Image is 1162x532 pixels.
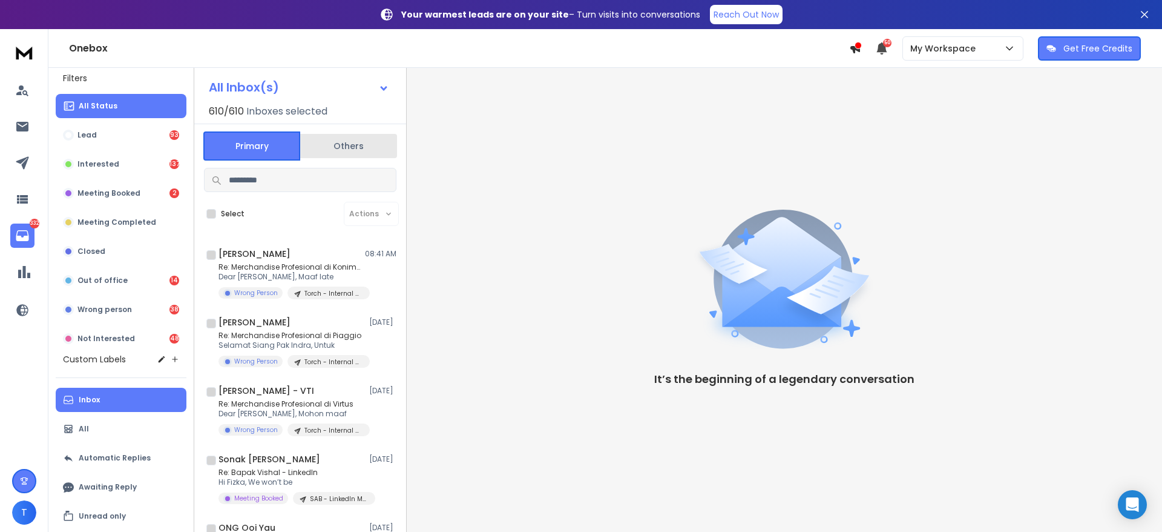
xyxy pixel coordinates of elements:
[710,5,783,24] a: Reach Out Now
[77,130,97,140] p: Lead
[79,482,137,492] p: Awaiting Reply
[56,446,186,470] button: Automatic Replies
[218,409,364,419] p: Dear [PERSON_NAME], Mohon maaf
[56,239,186,264] button: Closed
[401,8,569,21] strong: Your warmest leads are on your site
[56,327,186,351] button: Not Interested48
[169,276,179,285] div: 14
[218,331,364,341] p: Re: Merchandise Profesional di Piaggio
[12,41,36,64] img: logo
[203,131,300,161] button: Primary
[304,289,363,298] p: Torch - Internal Merchandise - [DATE]
[209,81,279,93] h1: All Inbox(s)
[300,133,397,159] button: Others
[218,262,364,272] p: Re: Merchandise Profesional di Konimex
[310,494,368,504] p: SAB - LinkedIn Management - CEO/Founder - [GEOGRAPHIC_DATA]
[56,123,186,147] button: Lead93
[369,386,396,396] p: [DATE]
[56,504,186,528] button: Unread only
[169,334,179,344] div: 48
[234,357,278,366] p: Wrong Person
[369,318,396,327] p: [DATE]
[56,268,186,293] button: Out of office14
[234,425,278,434] p: Wrong Person
[79,395,100,405] p: Inbox
[1063,42,1132,55] p: Get Free Credits
[56,70,186,87] h3: Filters
[77,276,128,285] p: Out of office
[218,316,290,328] h1: [PERSON_NAME]
[63,353,126,365] h3: Custom Labels
[234,288,278,298] p: Wrong Person
[1038,36,1141,61] button: Get Free Credits
[218,272,364,282] p: Dear [PERSON_NAME], Maaf late
[56,210,186,234] button: Meeting Completed
[169,305,179,314] div: 38
[77,334,135,344] p: Not Interested
[56,94,186,118] button: All Status
[221,209,245,219] label: Select
[910,42,980,55] p: My Workspace
[304,426,363,435] p: Torch - Internal Merchandise - [DATE]
[79,511,126,521] p: Unread only
[234,494,283,503] p: Meeting Booked
[77,247,105,256] p: Closed
[56,152,186,176] button: Interested137
[30,219,39,228] p: 332
[218,399,364,409] p: Re: Merchandise Profesional di Virtus
[77,159,119,169] p: Interested
[1118,490,1147,519] div: Open Intercom Messenger
[218,477,364,487] p: Hi Fizka, We won’t be
[218,468,364,477] p: Re: Bapak Vishal - LinkedIn
[56,475,186,499] button: Awaiting Reply
[209,104,244,119] span: 610 / 610
[199,75,399,99] button: All Inbox(s)
[12,500,36,525] button: T
[218,248,290,260] h1: [PERSON_NAME]
[10,224,34,248] a: 332
[218,453,320,465] h1: Sonak [PERSON_NAME]
[77,305,132,314] p: Wrong person
[56,181,186,205] button: Meeting Booked2
[56,298,186,322] button: Wrong person38
[77,188,140,198] p: Meeting Booked
[714,8,779,21] p: Reach Out Now
[365,249,396,259] p: 08:41 AM
[883,39,891,47] span: 50
[169,188,179,198] div: 2
[654,371,914,388] p: It’s the beginning of a legendary conversation
[169,159,179,169] div: 137
[218,385,314,397] h1: [PERSON_NAME] - VTI
[79,453,151,463] p: Automatic Replies
[369,454,396,464] p: [DATE]
[69,41,849,56] h1: Onebox
[56,417,186,441] button: All
[304,357,363,367] p: Torch - Internal Merchandise - [DATE]
[246,104,327,119] h3: Inboxes selected
[401,8,700,21] p: – Turn visits into conversations
[77,218,156,227] p: Meeting Completed
[79,101,117,111] p: All Status
[79,424,89,434] p: All
[218,341,364,350] p: Selamat Siang Pak Indra, Untuk
[169,130,179,140] div: 93
[56,388,186,412] button: Inbox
